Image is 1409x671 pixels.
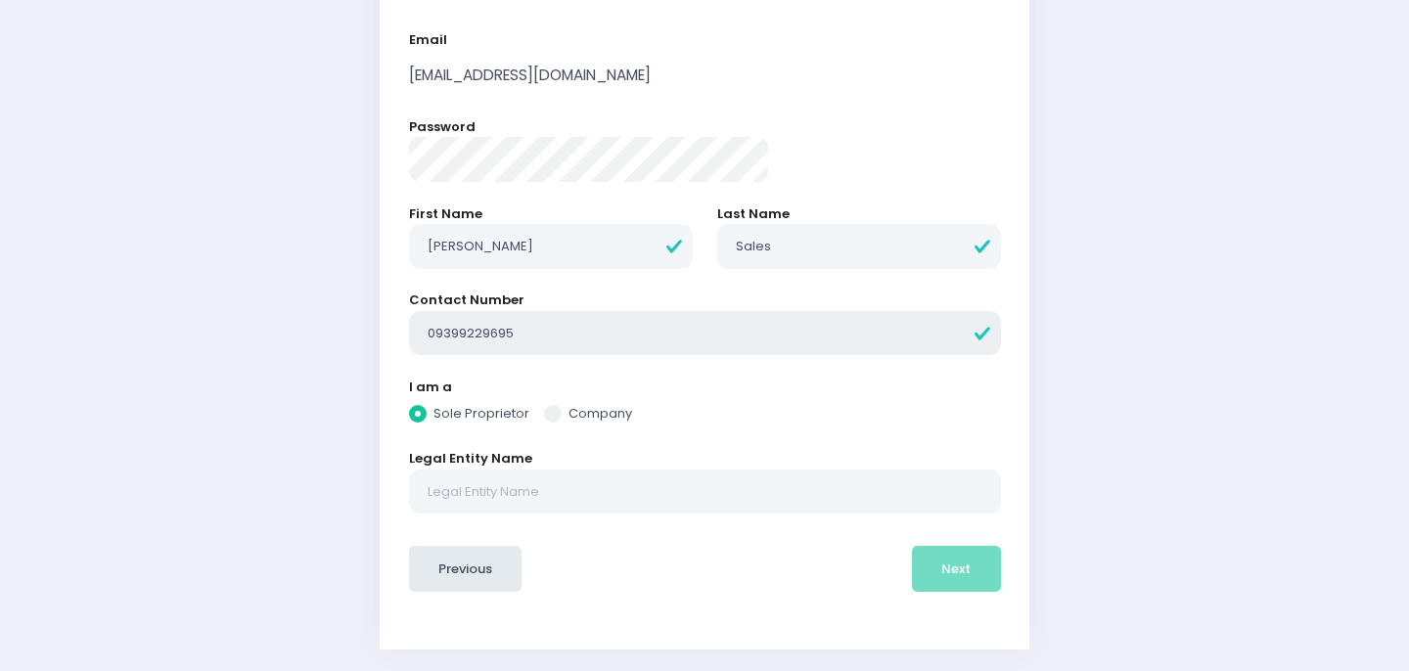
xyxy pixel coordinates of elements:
input: First Name [409,224,693,269]
input: Last Name [717,224,1001,269]
label: Last Name [717,204,790,224]
label: Company [544,404,632,424]
button: Previous [409,546,523,593]
input: Legal Entity Name [409,470,1001,514]
label: Email [409,30,447,50]
span: Previous [438,559,492,578]
label: Legal Entity Name [409,449,532,469]
label: Password [409,117,476,137]
span: Next [941,559,971,578]
input: Contact Number [409,311,1001,356]
label: Contact Number [409,291,524,310]
label: Sole Proprietor [409,404,529,424]
label: I am a [409,378,452,397]
button: Next [912,546,1001,593]
label: First Name [409,204,482,224]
